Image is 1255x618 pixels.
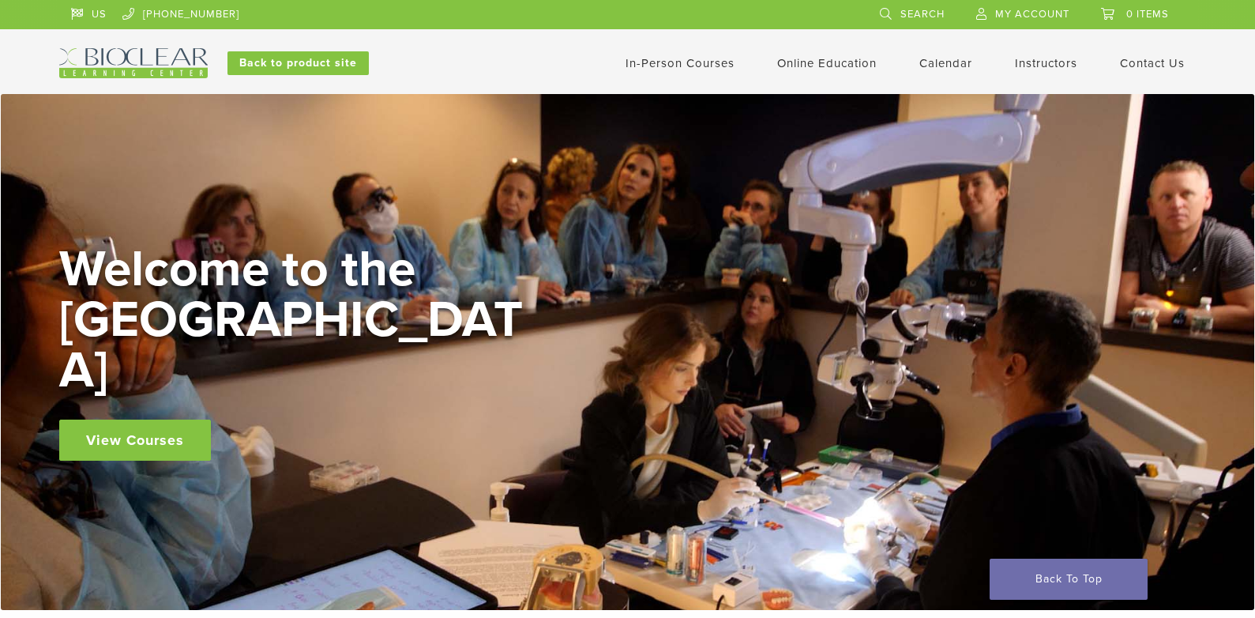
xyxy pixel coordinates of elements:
[1015,56,1077,70] a: Instructors
[59,48,208,78] img: Bioclear
[59,420,211,461] a: View Courses
[1120,56,1185,70] a: Contact Us
[59,244,533,396] h2: Welcome to the [GEOGRAPHIC_DATA]
[919,56,972,70] a: Calendar
[900,8,945,21] span: Search
[990,559,1148,600] a: Back To Top
[1126,8,1169,21] span: 0 items
[227,51,369,75] a: Back to product site
[626,56,735,70] a: In-Person Courses
[995,8,1069,21] span: My Account
[777,56,877,70] a: Online Education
